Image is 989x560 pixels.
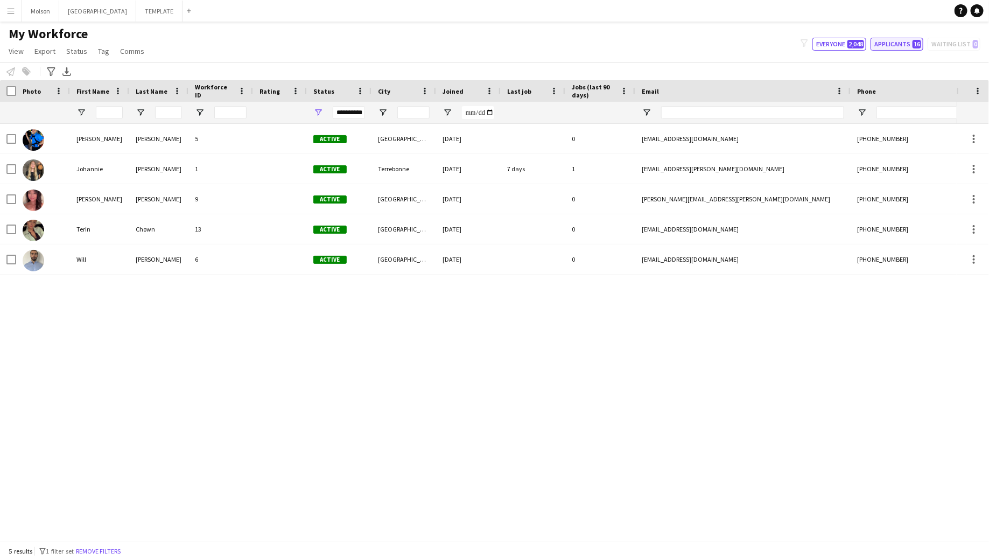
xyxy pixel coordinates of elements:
span: Jobs (last 90 days) [572,83,616,99]
span: City [378,87,390,95]
div: [PHONE_NUMBER] [851,154,988,184]
a: Comms [116,44,149,58]
div: [DATE] [436,154,501,184]
div: 9 [188,184,253,214]
span: First Name [76,87,109,95]
span: Active [313,256,347,264]
div: Johannie [70,154,129,184]
div: [PERSON_NAME] [129,154,188,184]
img: Natasha Lowe [23,190,44,211]
div: [EMAIL_ADDRESS][DOMAIN_NAME] [635,244,851,274]
div: [GEOGRAPHIC_DATA] [371,214,436,244]
div: [DATE] [436,184,501,214]
span: Comms [120,46,144,56]
app-action-btn: Export XLSX [60,65,73,78]
div: [PHONE_NUMBER] [851,184,988,214]
input: Phone Filter Input [876,106,982,119]
span: Last job [507,87,531,95]
a: Status [62,44,92,58]
div: [GEOGRAPHIC_DATA] [371,184,436,214]
div: 1 [565,154,635,184]
div: [EMAIL_ADDRESS][DOMAIN_NAME] [635,214,851,244]
input: Workforce ID Filter Input [214,106,247,119]
span: 16 [913,40,921,48]
img: Will Vitale [23,250,44,271]
div: 0 [565,124,635,153]
span: Active [313,226,347,234]
button: Molson [22,1,59,22]
button: Remove filters [74,545,123,557]
div: Terin [70,214,129,244]
button: TEMPLATE [136,1,183,22]
div: [PERSON_NAME][EMAIL_ADDRESS][PERSON_NAME][DOMAIN_NAME] [635,184,851,214]
span: Phone [857,87,876,95]
span: Export [34,46,55,56]
span: My Workforce [9,26,88,42]
button: Open Filter Menu [642,108,651,117]
div: [PERSON_NAME] [70,184,129,214]
div: [GEOGRAPHIC_DATA] [371,124,436,153]
div: 0 [565,244,635,274]
div: [PERSON_NAME] [129,184,188,214]
div: [EMAIL_ADDRESS][DOMAIN_NAME] [635,124,851,153]
div: [DATE] [436,214,501,244]
div: [EMAIL_ADDRESS][PERSON_NAME][DOMAIN_NAME] [635,154,851,184]
span: Active [313,195,347,204]
img: Johannie Lamothe [23,159,44,181]
span: Rating [259,87,280,95]
div: [DATE] [436,124,501,153]
button: Open Filter Menu [136,108,145,117]
span: Photo [23,87,41,95]
span: Status [66,46,87,56]
input: Last Name Filter Input [155,106,182,119]
button: Open Filter Menu [857,108,867,117]
div: [PERSON_NAME] [70,124,129,153]
button: Open Filter Menu [195,108,205,117]
input: First Name Filter Input [96,106,123,119]
div: [PHONE_NUMBER] [851,214,988,244]
div: [GEOGRAPHIC_DATA] [371,244,436,274]
span: 2,048 [847,40,864,48]
input: Joined Filter Input [462,106,494,119]
div: Will [70,244,129,274]
div: 7 days [501,154,565,184]
div: [DATE] [436,244,501,274]
div: [PERSON_NAME] [129,124,188,153]
span: Active [313,165,347,173]
button: Applicants16 [871,38,923,51]
div: [PERSON_NAME] [129,244,188,274]
button: [GEOGRAPHIC_DATA] [59,1,136,22]
button: Open Filter Menu [378,108,388,117]
a: View [4,44,28,58]
button: Open Filter Menu [443,108,452,117]
button: Open Filter Menu [76,108,86,117]
div: 0 [565,214,635,244]
span: Status [313,87,334,95]
a: Tag [94,44,114,58]
span: Email [642,87,659,95]
div: 0 [565,184,635,214]
input: City Filter Input [397,106,430,119]
div: Terrebonne [371,154,436,184]
img: Terin Chown [23,220,44,241]
a: Export [30,44,60,58]
img: Alex Tsang [23,129,44,151]
div: 5 [188,124,253,153]
button: Open Filter Menu [313,108,323,117]
button: Everyone2,048 [812,38,866,51]
span: View [9,46,24,56]
div: 1 [188,154,253,184]
span: 1 filter set [46,547,74,555]
div: 6 [188,244,253,274]
app-action-btn: Advanced filters [45,65,58,78]
span: Workforce ID [195,83,234,99]
span: Last Name [136,87,167,95]
div: [PHONE_NUMBER] [851,124,988,153]
div: [PHONE_NUMBER] [851,244,988,274]
input: Email Filter Input [661,106,844,119]
span: Tag [98,46,109,56]
div: Chown [129,214,188,244]
span: Active [313,135,347,143]
div: 13 [188,214,253,244]
span: Joined [443,87,464,95]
